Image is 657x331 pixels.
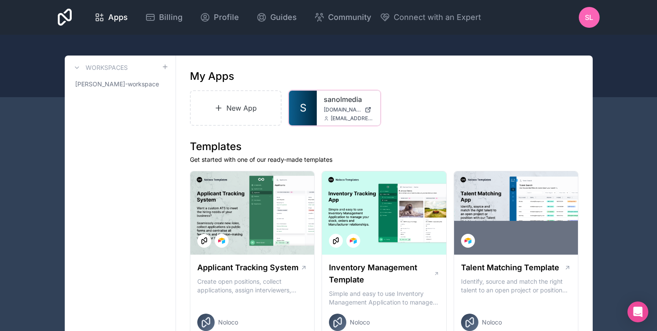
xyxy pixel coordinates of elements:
[627,302,648,322] div: Open Intercom Messenger
[324,94,373,105] a: sanolmedia
[72,76,169,92] a: [PERSON_NAME]-workspace
[465,237,471,244] img: Airtable Logo
[585,12,593,23] span: SL
[218,237,225,244] img: Airtable Logo
[482,318,502,327] span: Noloco
[380,11,481,23] button: Connect with an Expert
[328,11,371,23] span: Community
[329,262,433,286] h1: Inventory Management Template
[190,140,579,154] h1: Templates
[193,8,246,27] a: Profile
[75,80,159,88] span: [PERSON_NAME]-workspace
[197,262,299,274] h1: Applicant Tracking System
[331,115,373,122] span: [EMAIL_ADDRESS][DOMAIN_NAME]
[324,106,361,113] span: [DOMAIN_NAME]
[461,277,571,295] p: Identify, source and match the right talent to an open project or position with our Talent Matchi...
[300,101,306,115] span: S
[270,11,297,23] span: Guides
[218,318,238,327] span: Noloco
[190,69,234,83] h1: My Apps
[394,11,481,23] span: Connect with an Expert
[214,11,239,23] span: Profile
[190,155,579,164] p: Get started with one of our ready-made templates
[307,8,378,27] a: Community
[108,11,128,23] span: Apps
[159,11,182,23] span: Billing
[249,8,304,27] a: Guides
[190,90,282,126] a: New App
[197,277,308,295] p: Create open positions, collect applications, assign interviewers, centralise candidate feedback a...
[289,91,317,125] a: S
[72,62,128,73] a: Workspaces
[350,318,370,327] span: Noloco
[324,106,373,113] a: [DOMAIN_NAME]
[86,63,128,72] h3: Workspaces
[461,262,559,274] h1: Talent Matching Template
[87,8,135,27] a: Apps
[350,237,357,244] img: Airtable Logo
[329,289,439,307] p: Simple and easy to use Inventory Management Application to manage your stock, orders and Manufact...
[138,8,189,27] a: Billing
